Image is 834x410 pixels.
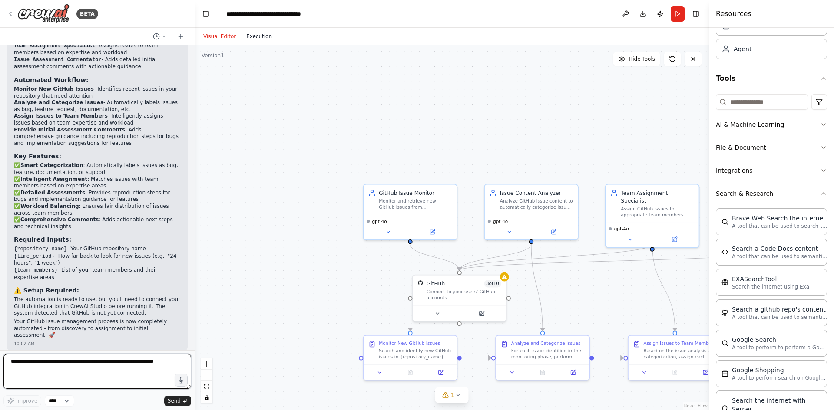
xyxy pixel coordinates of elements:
[732,344,827,351] p: A tool to perform to perform a Google search with a search_query.
[462,354,491,361] g: Edge from 1d157f32-a514-4e96-a330-075d909db33f to 5fda52a1-961b-46a0-8922-47e511bb3cb3
[168,397,181,404] span: Send
[76,9,98,19] div: BETA
[428,368,454,377] button: Open in side panel
[379,189,452,197] div: GitHub Issue Monitor
[614,226,629,232] span: gpt-4o
[20,176,87,182] strong: Intelligent Assignment
[659,368,691,377] button: No output available
[560,368,586,377] button: Open in side panel
[379,348,452,360] div: Search and identify new GitHub issues in {repository_name} that were created in the last {time_pe...
[174,31,188,42] button: Start a new chat
[684,403,708,408] a: React Flow attribution
[716,66,827,91] button: Tools
[14,56,181,70] li: - Adds detailed initial assessment comments with actionable guidance
[621,189,694,204] div: Team Assignment Specialist
[427,289,501,301] div: Connect to your users’ GitHub accounts
[435,387,469,403] button: 1
[644,348,717,360] div: Based on the issue analysis and categorization, assign each issue to the most appropriate team me...
[732,335,827,344] div: Google Search
[394,368,427,377] button: No output available
[3,395,41,407] button: Improve
[649,244,679,331] g: Edge from f822433b-3be2-4ccb-a75b-76dc0820df9e to a5e54bab-2857-4624-befe-f1a70fe74aee
[427,280,445,287] div: GitHub
[241,31,277,42] button: Execution
[14,153,61,160] strong: Key Features:
[407,244,414,331] g: Edge from 66401a5c-d174-4736-b0ee-ffea02176c52 to 1d157f32-a514-4e96-a330-075d909db33f
[379,340,440,346] div: Monitor New GitHub Issues
[456,244,535,270] g: Edge from 0e493ab8-5165-40d0-a2cb-4cdecbc790bc to 45e9c83b-2508-49e9-8f1d-cb9e93916e28
[14,99,103,105] strong: Analyze and Categorize Issues
[20,162,83,168] strong: Smart Categorization
[14,86,94,92] strong: Monitor New GitHub Issues
[721,279,728,286] img: EXASearchTool
[226,10,324,18] nav: breadcrumb
[201,381,212,392] button: fit view
[500,198,573,210] div: Analyze GitHub issue content to automatically categorize issues as bug reports, feature requests,...
[644,340,716,346] div: Assign Issues to Team Members
[201,358,212,370] button: zoom in
[526,368,559,377] button: No output available
[456,244,656,270] g: Edge from f822433b-3be2-4ccb-a75b-76dc0820df9e to 45e9c83b-2508-49e9-8f1d-cb9e93916e28
[14,57,102,63] code: Issue Assessment Commentator
[732,283,809,290] p: Search the internet using Exa
[605,184,700,248] div: Team Assignment SpecialistAssign GitHub issues to appropriate team members based on their experti...
[716,12,827,66] div: Crew
[411,227,453,236] button: Open in side panel
[14,86,181,99] li: - Identifies recent issues in your repository that need attention
[628,335,722,380] div: Assign Issues to Team MembersBased on the issue analysis and categorization, assign each issue to...
[363,335,458,380] div: Monitor New GitHub IssuesSearch and identify new GitHub issues in {repository_name} that were cre...
[716,159,827,182] button: Integrations
[716,113,827,136] button: AI & Machine Learning
[14,318,181,339] p: Your GitHub issue management process is now completely automated - from discovery to assignment t...
[14,341,181,347] div: 10:02 AM
[201,392,212,403] button: toggle interactivity
[14,287,79,294] strong: ⚠️ Setup Required:
[14,236,71,243] strong: Required Inputs:
[149,31,170,42] button: Switch to previous chat
[732,275,809,283] div: EXASearchTool
[14,99,181,113] li: - Automatically labels issues as bug, feature request, documentation, etc.
[653,235,695,244] button: Open in side panel
[14,296,181,317] p: The automation is ready to use, but you'll need to connect your GitHub integration in CrewAI Stud...
[692,368,718,377] button: Open in side panel
[17,4,69,23] img: Logo
[495,335,590,380] div: Analyze and Categorize IssuesFor each issue identified in the monitoring phase, perform detailed ...
[202,52,224,59] div: Version 1
[14,113,181,126] li: - Intelligently assigns issues based on team expertise and workload
[484,280,501,287] span: Number of enabled actions
[363,184,458,240] div: GitHub Issue MonitorMonitor and retrieve new GitHub issues from {repository_name} repository, ide...
[20,203,79,209] strong: Workload Balancing
[532,227,575,236] button: Open in side panel
[14,267,181,281] li: - List of your team members and their expertise areas
[721,218,728,225] img: BraveSearchTool
[14,127,181,147] li: - Adds comprehensive guidance including reproduction steps for bugs and implementation suggestion...
[732,305,827,314] div: Search a github repo's content
[732,253,827,260] p: A tool that can be used to semantic search a query from a Code Docs content.
[732,366,827,374] div: Google Shopping
[721,249,728,256] img: CodeDocsSearchTool
[493,218,508,224] span: gpt-4o
[200,8,212,20] button: Hide left sidebar
[716,182,827,205] button: Search & Research
[500,189,573,197] div: Issue Content Analyzer
[511,340,581,346] div: Analyze and Categorize Issues
[14,246,67,252] code: {repository_name}
[734,45,751,53] div: Agent
[484,184,579,240] div: Issue Content AnalyzerAnalyze GitHub issue content to automatically categorize issues as bug repo...
[732,214,827,223] div: Brave Web Search the internet
[417,280,424,286] img: GitHub
[20,190,85,196] strong: Detailed Assessments
[14,43,95,49] code: Team Assignment Specialist
[721,340,728,347] img: SerpApiGoogleSearchTool
[379,198,452,210] div: Monitor and retrieve new GitHub issues from {repository_name} repository, identifying recently cr...
[721,370,728,377] img: SerpApiGoogleShoppingTool
[14,253,181,267] li: - How far back to look for new issues (e.g., "24 hours", "1 week")
[732,374,827,381] p: A tool to perform search on Google shopping with a search_query.
[201,358,212,403] div: React Flow controls
[716,9,751,19] h4: Resources
[14,76,89,83] strong: Automated Workflow:
[14,267,58,273] code: {team_members}
[613,52,660,66] button: Hide Tools
[732,314,827,321] p: A tool that can be used to semantic search a query from a github repo's content. This is not the ...
[20,216,99,223] strong: Comprehensive Comments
